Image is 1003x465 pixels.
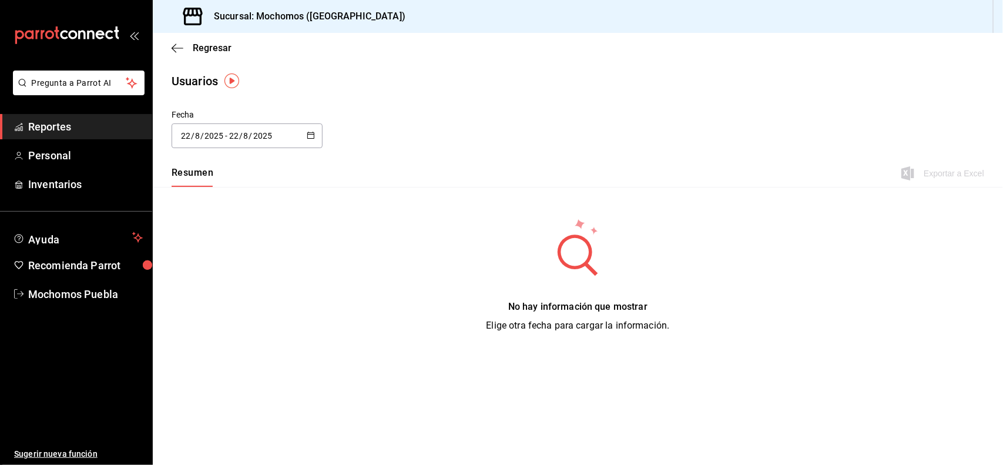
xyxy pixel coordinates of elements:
[193,42,232,53] span: Regresar
[32,77,126,89] span: Pregunta a Parrot AI
[253,131,273,140] input: Year
[172,167,213,187] div: navigation tabs
[172,167,213,187] button: Resumen
[14,448,143,460] span: Sugerir nueva función
[239,131,243,140] span: /
[225,131,227,140] span: -
[224,73,239,88] img: Tooltip marker
[204,9,405,24] h3: Sucursal: Mochomos ([GEOGRAPHIC_DATA])
[243,131,249,140] input: Month
[172,109,323,121] div: Fecha
[28,176,143,192] span: Inventarios
[28,230,128,245] span: Ayuda
[28,119,143,135] span: Reportes
[172,72,218,90] div: Usuarios
[180,131,191,140] input: Day
[487,300,670,314] div: No hay información que mostrar
[129,31,139,40] button: open_drawer_menu
[8,85,145,98] a: Pregunta a Parrot AI
[229,131,239,140] input: Day
[249,131,253,140] span: /
[172,42,232,53] button: Regresar
[28,257,143,273] span: Recomienda Parrot
[28,286,143,302] span: Mochomos Puebla
[204,131,224,140] input: Year
[191,131,194,140] span: /
[487,320,670,331] span: Elige otra fecha para cargar la información.
[13,71,145,95] button: Pregunta a Parrot AI
[194,131,200,140] input: Month
[200,131,204,140] span: /
[28,148,143,163] span: Personal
